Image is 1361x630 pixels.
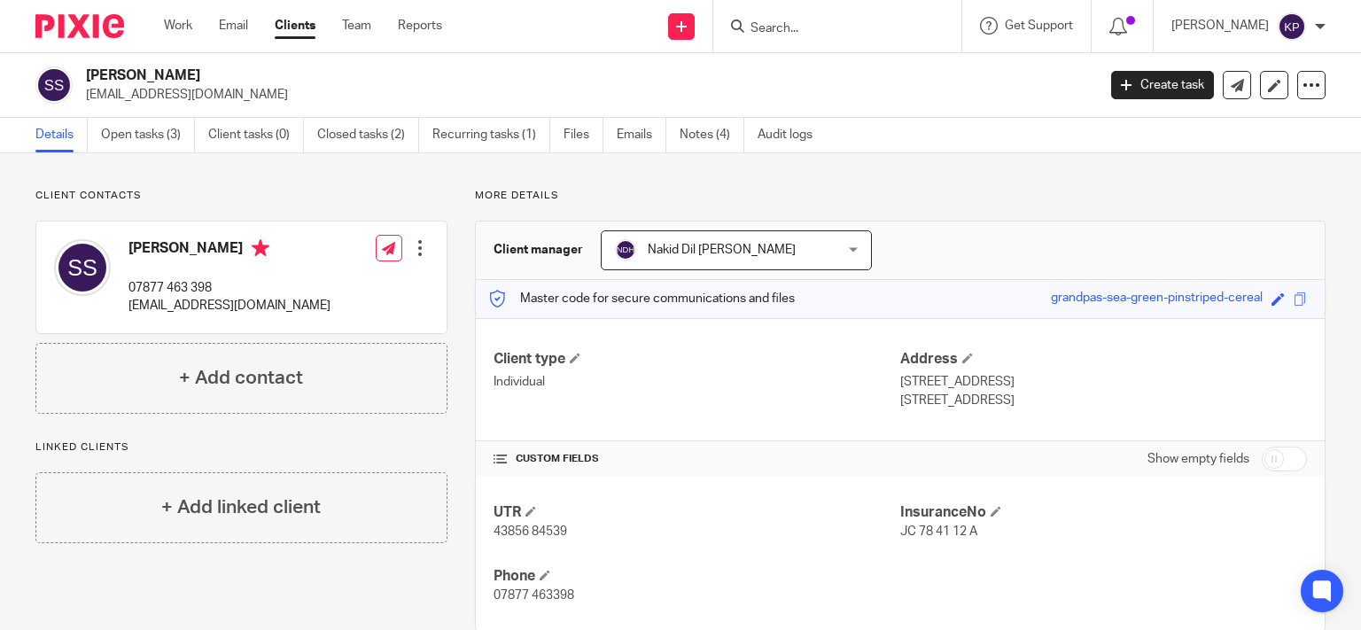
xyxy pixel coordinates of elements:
a: Notes (4) [680,118,744,152]
span: Nakid Dil [PERSON_NAME] [648,244,796,256]
h4: + Add linked client [161,494,321,521]
a: Recurring tasks (1) [432,118,550,152]
p: 07877 463 398 [128,279,331,297]
h4: CUSTOM FIELDS [494,452,900,466]
a: Files [564,118,603,152]
img: svg%3E [54,239,111,296]
a: Work [164,17,192,35]
h4: Phone [494,567,900,586]
a: Create task [1111,71,1214,99]
h3: Client manager [494,241,583,259]
a: Clients [275,17,315,35]
div: grandpas-sea-green-pinstriped-cereal [1051,289,1263,309]
p: Individual [494,373,900,391]
input: Search [749,21,908,37]
a: Details [35,118,88,152]
p: Client contacts [35,189,447,203]
p: Master code for secure communications and files [489,290,795,307]
span: Get Support [1005,19,1073,32]
p: Linked clients [35,440,447,455]
label: Show empty fields [1147,450,1249,468]
a: Closed tasks (2) [317,118,419,152]
a: Email [219,17,248,35]
span: 07877 463398 [494,589,574,602]
a: Reports [398,17,442,35]
p: [STREET_ADDRESS] [900,392,1307,409]
img: svg%3E [35,66,73,104]
span: 43856 84539 [494,525,567,538]
a: Open tasks (3) [101,118,195,152]
p: [PERSON_NAME] [1171,17,1269,35]
span: JC 78 41 12 A [900,525,977,538]
p: [EMAIL_ADDRESS][DOMAIN_NAME] [128,297,331,315]
h2: [PERSON_NAME] [86,66,885,85]
img: svg%3E [615,239,636,261]
h4: Client type [494,350,900,369]
h4: UTR [494,503,900,522]
h4: [PERSON_NAME] [128,239,331,261]
p: [EMAIL_ADDRESS][DOMAIN_NAME] [86,86,1085,104]
a: Client tasks (0) [208,118,304,152]
a: Emails [617,118,666,152]
p: More details [475,189,1326,203]
a: Audit logs [758,118,826,152]
i: Primary [252,239,269,257]
p: [STREET_ADDRESS] [900,373,1307,391]
img: Pixie [35,14,124,38]
h4: Address [900,350,1307,369]
img: svg%3E [1278,12,1306,41]
a: Team [342,17,371,35]
h4: InsuranceNo [900,503,1307,522]
h4: + Add contact [179,364,303,392]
